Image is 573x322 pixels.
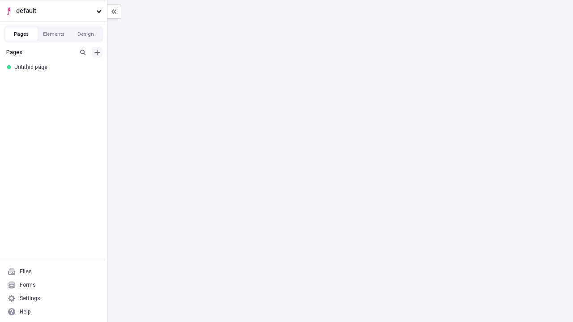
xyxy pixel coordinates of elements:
[14,64,96,71] div: Untitled page
[20,268,32,275] div: Files
[5,27,38,41] button: Pages
[38,27,70,41] button: Elements
[20,308,31,315] div: Help
[16,6,93,16] span: default
[20,281,36,288] div: Forms
[92,47,103,58] button: Add new
[20,295,40,302] div: Settings
[70,27,102,41] button: Design
[6,49,74,56] div: Pages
